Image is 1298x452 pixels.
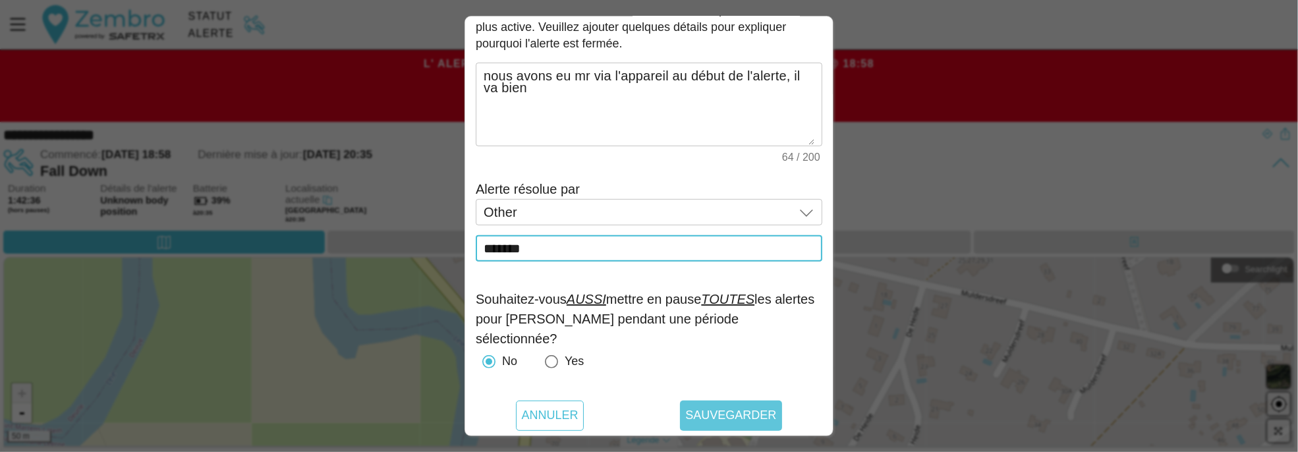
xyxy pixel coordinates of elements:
button: Sauvegarder [680,401,781,431]
span: Sauvegarder [685,401,776,431]
button: Annuler [516,401,583,431]
div: No [476,349,517,375]
u: TOUTES [701,292,754,306]
label: Souhaitez-vous mettre en pause les alertes pour [PERSON_NAME] pendant une période sélectionnée? [476,292,814,346]
span: Other [484,206,517,218]
div: 64 / 200 [777,153,820,163]
textarea: 64 / 200 [484,64,814,145]
div: Yes [565,354,584,369]
span: Annuler [521,401,578,431]
div: No [502,354,517,369]
div: Yes [538,349,584,375]
u: AUSSI [567,292,606,306]
label: Alerte résolue par [476,182,580,196]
